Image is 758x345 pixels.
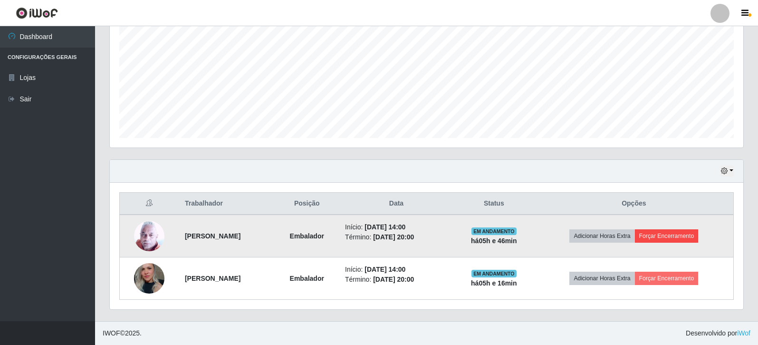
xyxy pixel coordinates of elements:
[635,272,699,285] button: Forçar Encerramento
[185,275,240,282] strong: [PERSON_NAME]
[274,193,339,215] th: Posição
[737,329,750,337] a: iWof
[471,270,517,277] span: EM ANDAMENTO
[290,232,324,240] strong: Embalador
[134,220,164,251] img: 1702413262661.jpeg
[569,272,634,285] button: Adicionar Horas Extra
[134,256,164,301] img: 1741885516826.jpeg
[373,276,414,283] time: [DATE] 20:00
[290,275,324,282] strong: Embalador
[103,329,120,337] span: IWOF
[373,233,414,241] time: [DATE] 20:00
[365,223,405,231] time: [DATE] 14:00
[179,193,275,215] th: Trabalhador
[471,279,517,287] strong: há 05 h e 16 min
[569,229,634,243] button: Adicionar Horas Extra
[103,328,142,338] span: © 2025 .
[453,193,535,215] th: Status
[345,232,448,242] li: Término:
[365,266,405,273] time: [DATE] 14:00
[635,229,699,243] button: Forçar Encerramento
[535,193,734,215] th: Opções
[339,193,453,215] th: Data
[16,7,58,19] img: CoreUI Logo
[345,275,448,285] li: Término:
[345,265,448,275] li: Início:
[471,227,517,235] span: EM ANDAMENTO
[185,232,240,240] strong: [PERSON_NAME]
[345,222,448,232] li: Início:
[686,328,750,338] span: Desenvolvido por
[471,237,517,245] strong: há 05 h e 46 min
